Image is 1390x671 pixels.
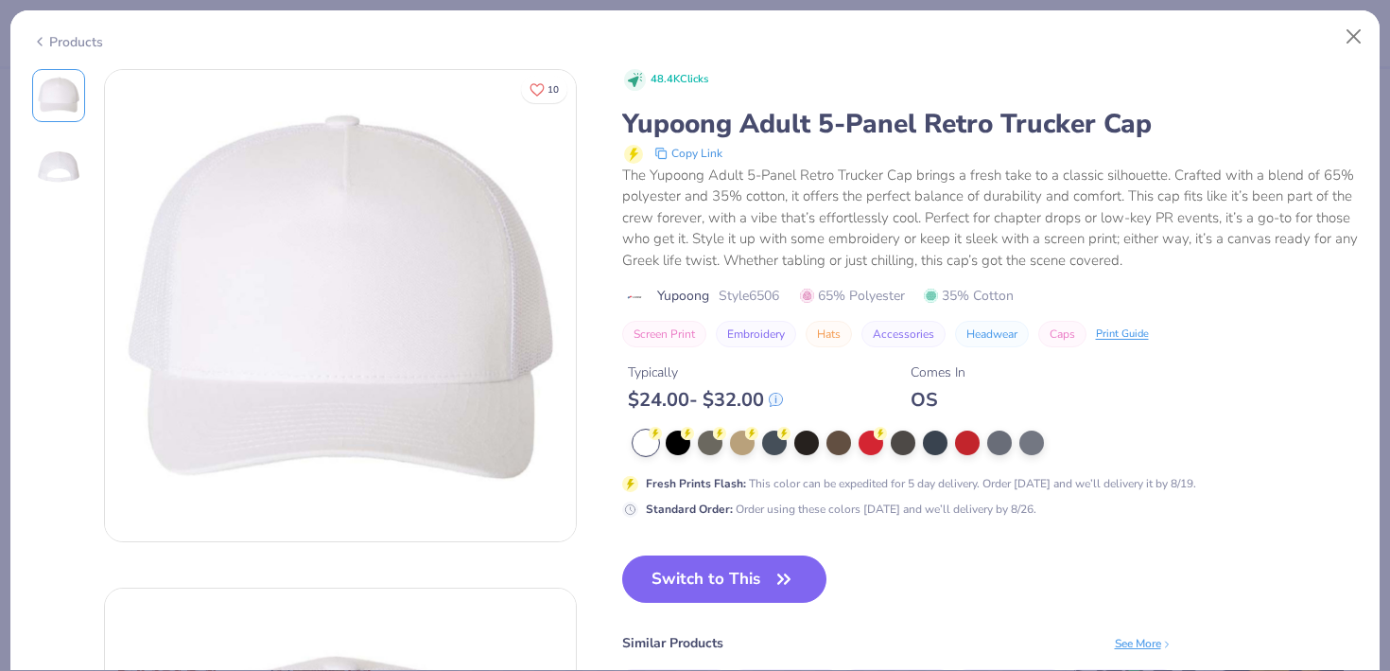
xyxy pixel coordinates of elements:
[646,501,1036,518] div: Order using these colors [DATE] and we’ll delivery by 8/26.
[649,142,728,165] button: copy to clipboard
[1115,635,1173,652] div: See More
[657,286,709,306] span: Yupoong
[622,556,827,603] button: Switch to This
[36,73,81,118] img: Front
[622,106,1359,142] div: Yupoong Adult 5-Panel Retro Trucker Cap
[521,76,567,103] button: Like
[719,286,779,306] span: Style 6506
[651,72,708,88] span: 48.4K Clicks
[800,286,905,306] span: 65% Polyester
[911,362,965,382] div: Comes In
[861,321,946,347] button: Accessories
[628,388,783,412] div: $ 24.00 - $ 32.00
[622,633,723,653] div: Similar Products
[1336,19,1372,55] button: Close
[806,321,852,347] button: Hats
[622,165,1359,272] div: The Yupoong Adult 5-Panel Retro Trucker Cap brings a fresh take to a classic silhouette. Crafted ...
[955,321,1029,347] button: Headwear
[911,388,965,412] div: OS
[1038,321,1086,347] button: Caps
[1096,327,1149,343] div: Print Guide
[628,362,783,382] div: Typically
[105,70,576,541] img: Front
[924,286,1014,306] span: 35% Cotton
[622,290,648,305] img: brand logo
[547,85,559,95] span: 10
[646,502,733,517] strong: Standard Order :
[622,321,706,347] button: Screen Print
[646,476,746,491] strong: Fresh Prints Flash :
[716,321,796,347] button: Embroidery
[646,475,1196,492] div: This color can be expedited for 5 day delivery. Order [DATE] and we’ll delivery it by 8/19.
[32,32,103,52] div: Products
[36,145,81,190] img: Back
